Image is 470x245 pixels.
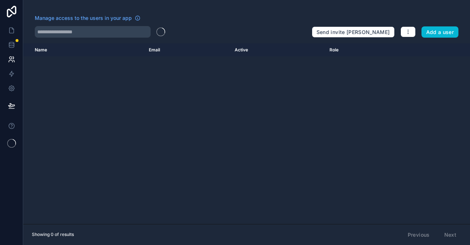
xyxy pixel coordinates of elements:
[35,14,132,22] span: Manage access to the users in your app
[312,26,395,38] button: Send invite [PERSON_NAME]
[23,43,470,224] div: scrollable content
[32,232,74,237] span: Showing 0 of results
[23,43,144,56] th: Name
[144,43,230,56] th: Email
[35,14,140,22] a: Manage access to the users in your app
[230,43,325,56] th: Active
[325,43,402,56] th: Role
[421,26,459,38] button: Add a user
